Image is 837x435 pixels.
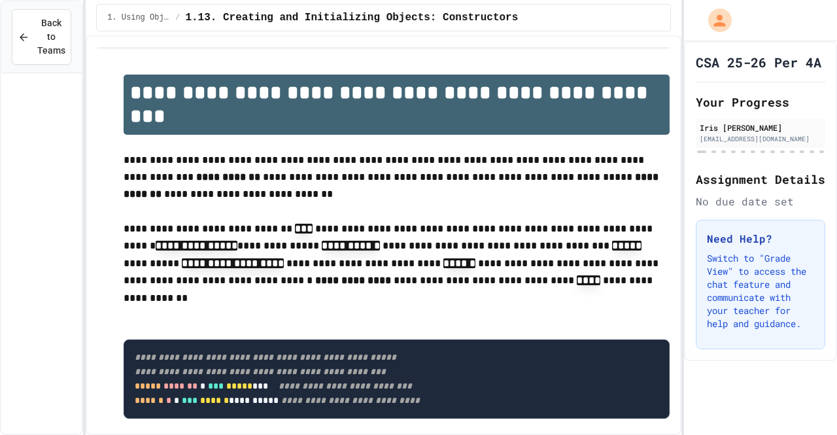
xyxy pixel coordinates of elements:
[707,252,814,330] p: Switch to "Grade View" to access the chat feature and communicate with your teacher for help and ...
[37,16,65,58] span: Back to Teams
[696,170,825,188] h2: Assignment Details
[696,53,821,71] h1: CSA 25-26 Per 4A
[728,326,824,381] iframe: chat widget
[700,134,821,144] div: [EMAIL_ADDRESS][DOMAIN_NAME]
[107,12,170,23] span: 1. Using Objects and Methods
[175,12,180,23] span: /
[782,383,824,422] iframe: chat widget
[696,93,825,111] h2: Your Progress
[696,194,825,209] div: No due date set
[694,5,735,35] div: My Account
[185,10,518,26] span: 1.13. Creating and Initializing Objects: Constructors
[12,9,71,65] button: Back to Teams
[707,231,814,247] h3: Need Help?
[700,122,821,133] div: Iris [PERSON_NAME]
